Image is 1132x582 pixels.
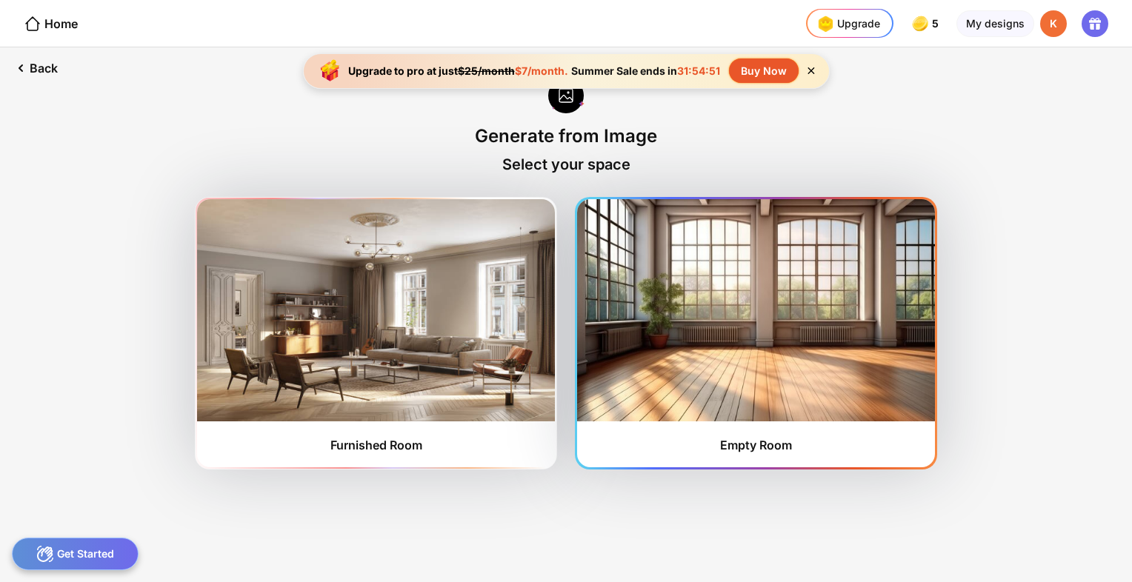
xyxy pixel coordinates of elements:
[24,15,78,33] div: Home
[348,64,568,77] div: Upgrade to pro at just
[813,12,837,36] img: upgrade-nav-btn-icon.gif
[197,199,555,421] img: furnishedRoom1.jpg
[932,18,942,30] span: 5
[729,58,799,83] div: Buy Now
[1040,10,1067,37] div: K
[956,10,1034,37] div: My designs
[813,12,880,36] div: Upgrade
[515,64,568,77] span: $7/month.
[502,155,630,173] div: Select your space
[316,56,345,86] img: upgrade-banner-new-year-icon.gif
[458,64,515,77] span: $25/month
[475,125,657,147] div: Generate from Image
[330,438,422,452] div: Furnished Room
[577,199,935,421] img: furnishedRoom2.jpg
[720,438,792,452] div: Empty Room
[677,64,720,77] span: 31:54:51
[12,538,139,570] div: Get Started
[568,64,723,77] div: Summer Sale ends in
